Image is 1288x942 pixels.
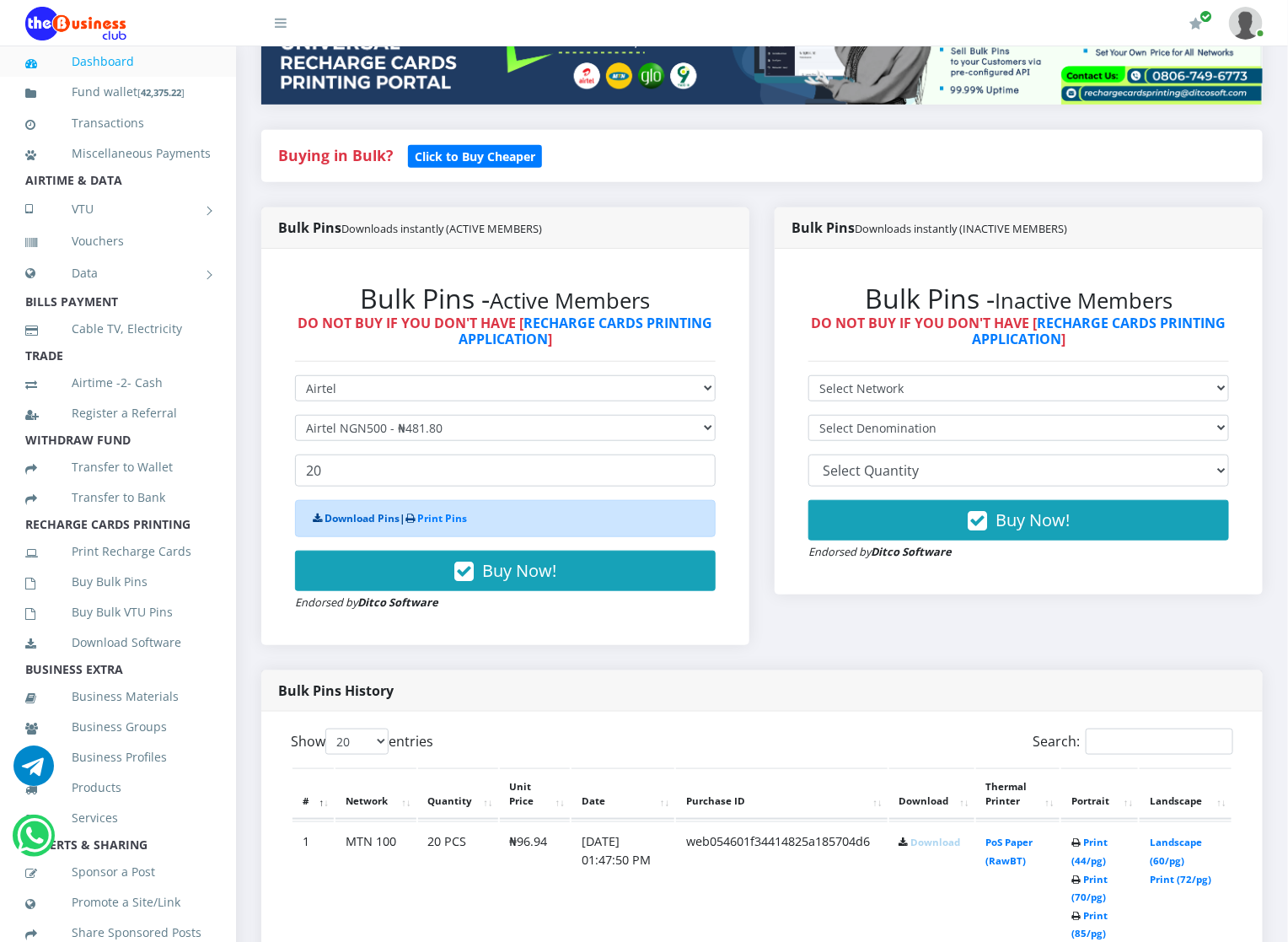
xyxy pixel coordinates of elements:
label: Show entries [291,729,433,755]
a: Print Pins [417,511,467,525]
input: Search: [1086,729,1233,755]
strong: DO NOT BUY IF YOU DON'T HAVE [ ] [298,314,713,348]
a: Print Recharge Cards [25,532,211,571]
a: Business Profiles [25,738,211,777]
a: RECHARGE CARDS PRINTING APPLICATION [459,314,713,348]
a: Business Groups [25,708,211,746]
a: Miscellaneous Payments [25,134,211,173]
a: PoS Paper (RawBT) [986,836,1033,867]
button: Buy Now! [808,500,1229,541]
a: Print (85/pg) [1071,909,1108,940]
a: Fund wallet[42,375.22] [25,73,211,112]
th: Landscape: activate to sort column ascending [1140,768,1232,821]
a: Dashboard [25,42,211,81]
a: Download Pins [325,511,400,525]
span: Buy Now! [996,509,1070,531]
a: Click to Buy Cheaper [408,145,542,165]
strong: Bulk Pins [792,218,1067,237]
a: Landscape (60/pg) [1150,836,1202,867]
strong: Buying in Bulk? [278,145,393,165]
img: User [1229,7,1263,40]
a: Promote a Site/Link [25,883,211,922]
a: VTU [25,188,211,230]
a: Print (70/pg) [1071,873,1108,904]
th: Unit Price: activate to sort column ascending [500,768,570,821]
input: Enter Quantity [295,455,716,487]
strong: Ditco Software [871,544,952,559]
a: Print (44/pg) [1071,836,1108,867]
label: Search: [1033,729,1233,755]
a: Download [911,836,961,848]
strong: Ditco Software [357,595,438,610]
a: Sponsor a Post [25,853,211,891]
span: Renew/Upgrade Subscription [1199,10,1212,23]
strong: | [313,511,467,525]
a: Cable TV, Electricity [25,310,211,348]
a: Download Software [25,623,211,662]
i: Renew/Upgrade Subscription [1189,17,1202,30]
small: Downloads instantly (INACTIVE MEMBERS) [855,221,1067,236]
select: Showentries [325,729,389,755]
a: Services [25,799,211,837]
strong: DO NOT BUY IF YOU DON'T HAVE [ ] [812,314,1226,348]
small: Endorsed by [295,595,438,610]
a: Print (72/pg) [1150,873,1211,885]
small: Endorsed by [808,544,952,559]
a: Buy Bulk VTU Pins [25,593,211,632]
th: Quantity: activate to sort column ascending [418,768,498,821]
b: 42,375.22 [141,86,181,99]
th: Network: activate to sort column ascending [335,768,416,821]
a: RECHARGE CARDS PRINTING APPLICATION [972,314,1226,348]
a: Buy Bulk Pins [25,563,211,601]
small: Inactive Members [995,286,1173,315]
a: Transactions [25,104,211,143]
a: Chat for support [13,758,54,786]
h2: Bulk Pins - [808,283,1229,315]
th: Date: activate to sort column ascending [572,768,674,821]
small: Downloads instantly (ACTIVE MEMBERS) [341,221,542,236]
strong: Bulk Pins [278,218,542,237]
a: Transfer to Wallet [25,448,211,487]
a: Products [25,768,211,807]
th: Portrait: activate to sort column ascending [1061,768,1139,821]
a: Chat for support [17,828,51,856]
a: Data [25,252,211,294]
th: Download: activate to sort column ascending [889,768,974,821]
a: Vouchers [25,222,211,261]
th: Thermal Printer: activate to sort column ascending [976,768,1060,821]
a: Transfer to Bank [25,478,211,517]
a: Business Materials [25,677,211,716]
img: Logo [25,7,126,40]
span: Buy Now! [482,559,556,582]
a: Register a Referral [25,394,211,433]
th: #: activate to sort column descending [292,768,334,821]
small: Active Members [491,286,651,315]
button: Buy Now! [295,551,716,591]
a: Airtime -2- Cash [25,363,211,402]
b: Click to Buy Cheaper [415,148,535,164]
h2: Bulk Pins - [295,283,716,315]
th: Purchase ID: activate to sort column ascending [676,768,888,821]
small: [ ] [137,86,185,99]
strong: Bulk Pins History [278,681,394,700]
